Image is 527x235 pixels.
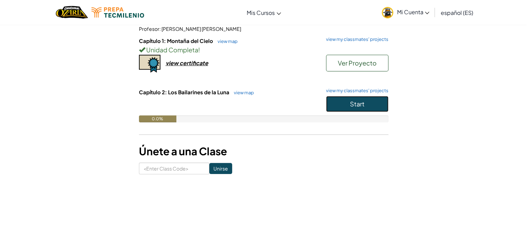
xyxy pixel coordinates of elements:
a: view certificate [139,59,208,67]
a: español (ES) [437,3,476,22]
a: Mis Cursos [243,3,284,22]
span: Unidad Completa [145,46,198,54]
span: Mis Cursos [247,9,275,16]
span: ! [198,46,200,54]
a: view my classmates' projects [323,88,388,93]
div: view certificate [166,59,208,67]
input: Unirse [209,163,232,174]
span: [PERSON_NAME] [PERSON_NAME] [161,26,241,32]
a: Mi Cuenta [378,1,433,23]
span: Capítulo 1: Montaña del Cielo [139,37,214,44]
img: Home [56,5,88,19]
a: view my classmates' projects [323,37,388,42]
a: Ozaria by CodeCombat logo [56,5,88,19]
button: Ver Proyecto [326,55,388,71]
span: Start [350,100,364,108]
a: view map [230,90,254,95]
span: español (ES) [440,9,473,16]
span: Mi Cuenta [397,8,429,16]
span: Ver Proyecto [338,59,377,67]
input: <Enter Class Code> [139,163,209,174]
div: 0.0% [139,115,176,122]
img: certificate-icon.png [139,55,160,73]
img: Tecmilenio logo [91,7,144,18]
span: Capítulo 2: Los Bailarines de la Luna [139,89,230,95]
button: Start [326,96,388,112]
a: view map [214,38,238,44]
span: Profesor [139,26,159,32]
span: : [159,26,161,32]
img: avatar [382,7,393,18]
h3: Únete a una Clase [139,143,388,159]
